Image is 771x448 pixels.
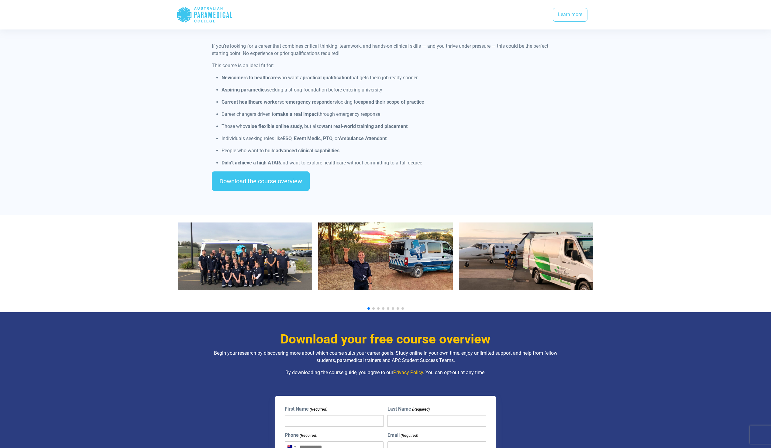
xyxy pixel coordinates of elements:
strong: advanced clinical capabilities [276,148,339,153]
span: Go to slide 5 [387,307,389,310]
label: Email [387,432,418,439]
label: First Name [285,405,327,413]
span: Go to slide 6 [392,307,394,310]
p: Individuals seeking roles like , or [222,135,559,142]
p: and want to explore healthcare without committing to a full degree [222,159,559,167]
span: Go to slide 7 [397,307,399,310]
p: or looking to [222,98,559,106]
label: Phone [285,432,317,439]
label: Last Name [387,405,430,413]
span: Go to slide 2 [372,307,375,310]
span: Go to slide 1 [367,307,370,310]
div: Australian Paramedical College [177,5,233,25]
strong: Current healthcare workers [222,99,282,105]
div: 3 / 10 [459,222,594,300]
strong: practical qualification [303,75,350,81]
div: 2 / 10 [318,222,453,300]
p: By downloading the course guide, you agree to our . You can opt-out at any time. [208,369,563,376]
div: 1 / 10 [178,222,312,300]
strong: ESO, Event Medic, PTO [283,136,332,141]
strong: make a real impact [276,111,318,117]
span: Go to slide 4 [382,307,384,310]
strong: want real-world training and placement [322,123,408,129]
strong: emergency responders [286,99,337,105]
span: Go to slide 8 [401,307,404,310]
p: If you’re looking for a career that combines critical thinking, teamwork, and hands-on clinical s... [212,43,559,57]
p: This course is an ideal fit for: [212,62,559,69]
img: Australian Paramedical College students completing their Clinical Workshop in NSW. [178,222,312,290]
span: (Required) [412,406,430,412]
h3: Download your free course overview [208,332,563,347]
img: Image: MEA 2023. [318,222,453,290]
strong: Newcomers to healthcare [222,75,278,81]
p: seeking a strong foundation before entering university [222,86,559,94]
span: Go to slide 3 [377,307,380,310]
strong: Ambulance Attendant [339,136,387,141]
span: (Required) [309,406,327,412]
p: who want a that gets them job-ready sooner [222,74,559,81]
a: Download the course overview [212,171,310,191]
p: Career changers driven to through emergency response [222,111,559,118]
strong: Aspiring paramedics [222,87,267,93]
p: Begin your research by discovering more about which course suits your career goals. Study online ... [208,350,563,364]
span: (Required) [299,432,317,439]
strong: Didn’t achieve a high ATAR [222,160,280,166]
a: Learn more [553,8,587,22]
p: People who want to build [222,147,559,154]
a: Privacy Policy [393,370,423,375]
p: Those who , but also [222,123,559,130]
img: AirMed and GroundMed Transport. *Image: AirMed and GroundMed (2023). [459,222,594,290]
strong: expand their scope of practice [358,99,424,105]
strong: value flexible online study [245,123,302,129]
span: (Required) [400,432,418,439]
